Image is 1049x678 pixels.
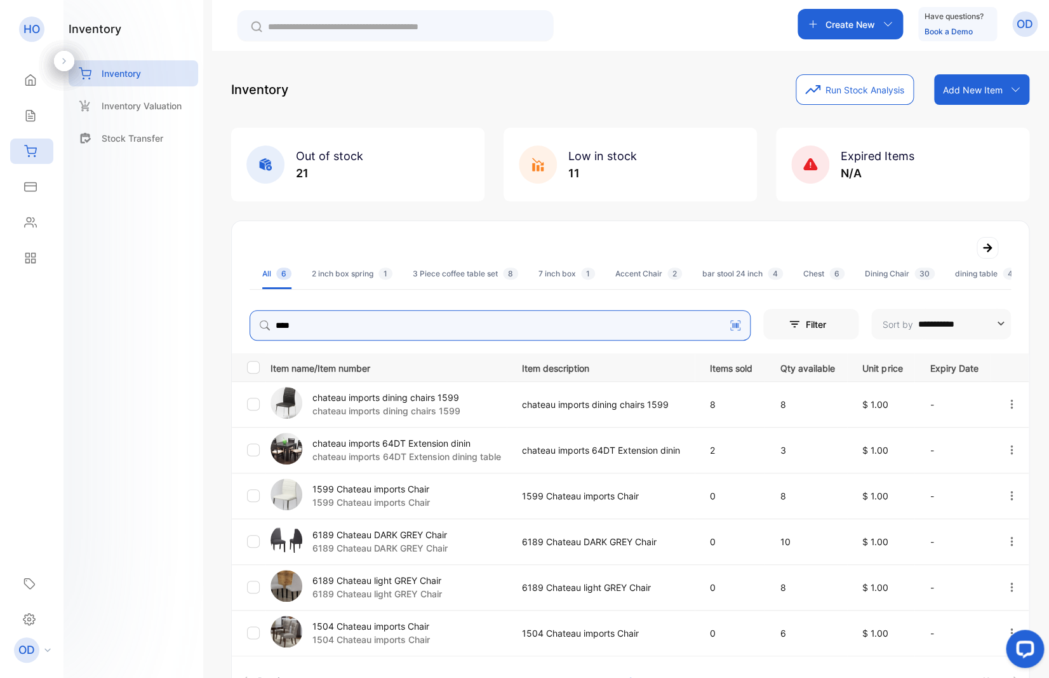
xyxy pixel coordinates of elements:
[312,633,430,646] p: 1504 Chateau imports Chair
[862,445,888,456] span: $ 1.00
[710,444,754,457] p: 2
[1003,268,1018,280] span: 4
[925,27,973,36] a: Book a Demo
[102,132,163,145] p: Stock Transfer
[780,535,836,548] p: 10
[312,437,501,450] p: chateau imports 64DT Extension dinin
[296,149,363,163] span: Out of stock
[271,616,302,647] img: item
[522,444,684,457] p: chateau imports 64DT Extension dinin
[780,627,836,640] p: 6
[312,620,430,633] p: 1504 Chateau imports Chair
[69,125,198,151] a: Stock Transfer
[312,391,460,404] p: chateau imports dining chairs 1599
[102,67,141,80] p: Inventory
[271,524,302,556] img: item
[710,489,754,503] p: 0
[710,398,754,411] p: 8
[312,496,430,509] p: 1599 Chateau imports Chair
[231,80,288,99] p: Inventory
[312,541,448,555] p: 6189 Chateau DARK GREY Chair
[780,359,836,375] p: Qty available
[615,268,682,280] div: Accent Chair
[862,582,888,593] span: $ 1.00
[914,268,935,280] span: 30
[312,587,442,600] p: 6189 Chateau light GREY Chair
[871,309,1011,339] button: Sort by
[930,489,980,503] p: -
[69,93,198,119] a: Inventory Valuation
[667,268,682,280] span: 2
[296,165,363,182] p: 21
[930,535,980,548] p: -
[829,268,845,280] span: 6
[312,268,392,280] div: 2 inch box spring
[780,444,836,457] p: 3
[568,165,637,182] p: 11
[943,83,1003,97] p: Add New Item
[780,398,836,411] p: 8
[1017,16,1033,32] p: OD
[780,489,836,503] p: 8
[312,482,430,496] p: 1599 Chateau imports Chair
[522,627,684,640] p: 1504 Chateau imports Chair
[862,399,888,410] span: $ 1.00
[841,165,914,182] p: N/A
[865,268,935,280] div: Dining Chair
[312,404,460,417] p: chateau imports dining chairs 1599
[581,268,595,280] span: 1
[798,9,903,39] button: Create New
[271,433,302,464] img: item
[841,149,914,163] span: Expired Items
[312,528,448,541] p: 6189 Chateau DARK GREY Chair
[522,489,684,503] p: 1599 Chateau imports Chair
[276,268,291,280] span: 6
[522,398,684,411] p: chateau imports dining chairs 1599
[1012,9,1038,39] button: OD
[23,21,40,37] p: HO
[702,268,783,280] div: bar stool 24 inch
[710,535,754,548] p: 0
[930,581,980,594] p: -
[262,268,291,280] div: All
[102,99,182,112] p: Inventory Valuation
[996,625,1049,678] iframe: LiveChat chat widget
[538,268,595,280] div: 7 inch box
[568,149,637,163] span: Low in stock
[930,359,980,375] p: Expiry Date
[862,359,904,375] p: Unit price
[710,627,754,640] p: 0
[796,74,914,105] button: Run Stock Analysis
[883,318,913,331] p: Sort by
[522,581,684,594] p: 6189 Chateau light GREY Chair
[312,574,442,587] p: 6189 Chateau light GREY Chair
[710,359,754,375] p: Items sold
[710,581,754,594] p: 0
[271,570,302,602] img: item
[312,450,501,463] p: chateau imports 64DT Extension dining table
[862,491,888,501] span: $ 1.00
[413,268,518,280] div: 3 Piece coffee table set
[522,535,684,548] p: 6189 Chateau DARK GREY Chair
[522,359,684,375] p: Item description
[780,581,836,594] p: 8
[503,268,518,280] span: 8
[768,268,783,280] span: 4
[930,444,980,457] p: -
[69,60,198,86] a: Inventory
[825,18,875,31] p: Create New
[930,627,980,640] p: -
[271,359,506,375] p: Item name/Item number
[271,387,302,419] img: item
[925,10,984,23] p: Have questions?
[862,628,888,639] span: $ 1.00
[271,478,302,510] img: item
[955,268,1018,280] div: dining table
[930,398,980,411] p: -
[18,642,35,658] p: OD
[803,268,845,280] div: Chest
[378,268,392,280] span: 1
[862,536,888,547] span: $ 1.00
[69,20,121,37] h1: inventory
